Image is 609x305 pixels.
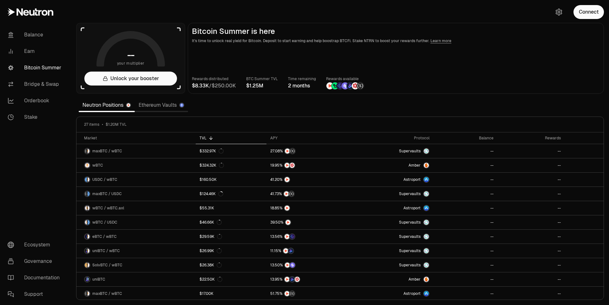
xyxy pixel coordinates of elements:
span: wBTC [92,163,103,168]
img: NTRN [285,149,290,154]
span: 27 items [84,122,99,127]
a: USDC LogowBTC LogoUSDC / wBTC [76,173,196,187]
a: $324.32K [196,158,266,172]
a: Bridge & Swap [3,76,69,92]
img: Supervaults [424,248,429,253]
div: $324.32K [200,163,224,168]
span: Supervaults [399,263,421,268]
a: NTRNMars Fragments [266,158,350,172]
a: -- [433,287,498,301]
img: Bedrock Diamonds [347,82,354,89]
a: NTRN [266,215,350,229]
img: NTRN [285,220,291,225]
img: USDC Logo [85,177,87,182]
img: uniBTC Logo [85,277,90,282]
img: USDC Logo [88,220,90,225]
div: Market [84,136,192,141]
img: wBTC Logo [88,263,90,268]
img: NTRN [326,82,333,89]
img: wBTC Logo [88,234,90,239]
span: Astroport [403,291,421,296]
a: SolvBTC LogowBTC LogoSolvBTC / wBTC [76,258,196,272]
p: It's time to unlock real yield for Bitcoin. Deposit to start earning and help boostrap BTCFi. Sta... [192,38,600,44]
a: uniBTC LogowBTC LogouniBTC / wBTC [76,244,196,258]
img: NTRN [285,277,290,282]
img: NTRN [285,263,290,268]
img: wBTC.axl Logo [88,206,90,211]
a: eBTC LogowBTC LogoeBTC / wBTC [76,230,196,244]
button: NTRNStructured Points [270,191,346,197]
img: Supervaults [424,220,429,225]
img: Mars Fragments [295,277,300,282]
img: NTRN [285,163,290,168]
span: maxBTC / wBTC [92,291,122,296]
a: -- [433,158,498,172]
a: wBTC LogowBTC [76,158,196,172]
a: -- [497,144,564,158]
img: wBTC Logo [88,149,90,154]
a: -- [497,272,564,286]
img: Ethereum Logo [180,103,184,107]
a: Documentation [3,270,69,286]
span: Amber [409,163,421,168]
a: $332.97K [196,144,266,158]
img: Amber [424,277,429,282]
a: -- [497,187,564,201]
a: -- [497,244,564,258]
div: 2 months [288,82,316,90]
a: Astroport [350,287,433,301]
img: EtherFi Points [337,82,344,89]
span: Supervaults [399,191,421,196]
a: $22.50K [196,272,266,286]
img: Supervaults [424,149,429,154]
a: -- [433,272,498,286]
a: SupervaultsSupervaults [350,144,433,158]
a: maxBTC LogowBTC LogomaxBTC / wBTC [76,144,196,158]
button: NTRNStructured Points [270,148,346,154]
a: $17.00K [196,287,266,301]
a: SupervaultsSupervaults [350,244,433,258]
a: -- [433,173,498,187]
img: Amber [424,163,429,168]
a: Ethereum Vaults [135,99,188,111]
img: Supervaults [424,191,429,196]
a: AmberAmber [350,158,433,172]
a: Learn more [430,38,451,43]
a: AmberAmber [350,272,433,286]
div: Rewards [501,136,560,141]
a: Support [3,286,69,302]
div: $46.66K [200,220,222,225]
img: Structured Points [289,191,294,196]
span: Astroport [403,206,421,211]
div: $29.59K [200,234,222,239]
button: NTRNSolv Points [270,262,346,268]
span: eBTC / wBTC [92,234,117,239]
a: NTRNBedrock DiamondsMars Fragments [266,272,350,286]
span: Supervaults [399,234,421,239]
img: uniBTC Logo [85,248,87,253]
img: Structured Points [290,291,295,296]
a: -- [433,144,498,158]
img: Solv Points [290,263,295,268]
a: NTRNStructured Points [266,144,350,158]
button: Unlock your booster [84,72,177,86]
a: NTRN [266,201,350,215]
div: / [192,82,236,90]
a: maxBTC LogowBTC LogomaxBTC / wBTC [76,287,196,301]
a: Neutron Positions [79,99,135,111]
div: $26.99K [200,248,222,253]
button: NTRN [270,205,346,211]
span: wBTC / wBTC.axl [92,206,124,211]
img: Mars Fragments [290,163,295,168]
div: $22.50K [200,277,222,282]
div: $55.31K [200,206,214,211]
a: maxBTC LogoUSDC LogomaxBTC / USDC [76,187,196,201]
a: -- [433,230,498,244]
a: $124.46K [196,187,266,201]
a: $55.31K [196,201,266,215]
a: SupervaultsSupervaults [350,258,433,272]
img: wBTC Logo [85,163,90,168]
a: -- [497,173,564,187]
a: $26.38K [196,258,266,272]
a: wBTC LogoUSDC LogowBTC / USDC [76,215,196,229]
